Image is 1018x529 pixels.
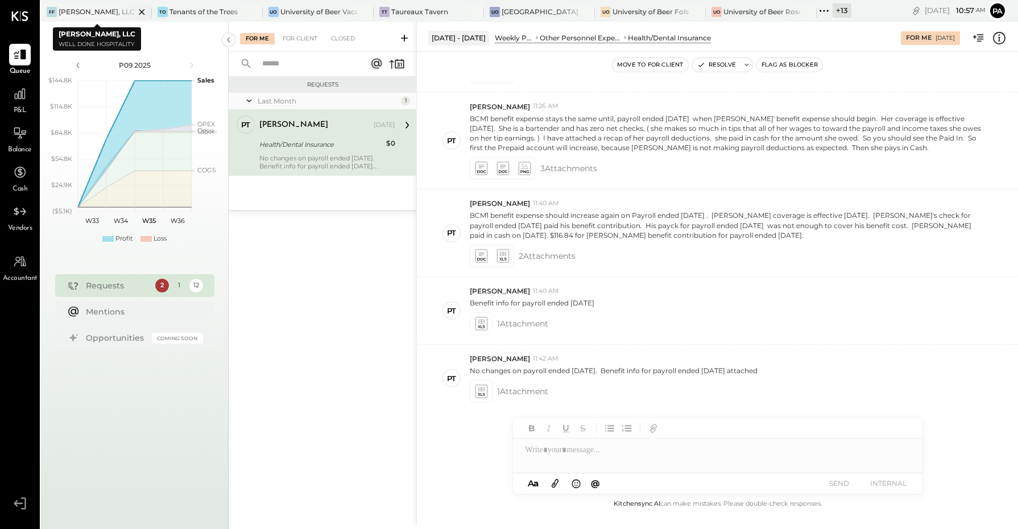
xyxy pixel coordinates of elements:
button: INTERNAL [866,476,911,491]
text: OPEX [197,120,216,128]
span: [PERSON_NAME] [470,102,530,111]
div: For Me [906,34,932,43]
text: $54.8K [51,155,72,163]
div: Health/Dental Insurance [628,33,711,43]
span: Balance [8,145,32,155]
div: Coming Soon [152,333,203,344]
button: SEND [817,476,862,491]
span: Accountant [3,274,38,284]
button: Underline [558,421,573,436]
button: Flag as Blocker [757,58,822,72]
div: PT [447,228,456,238]
div: FF [47,7,57,17]
div: [PERSON_NAME], LLC [59,7,135,16]
text: $84.8K [51,129,72,137]
span: @ [591,478,600,489]
button: Ordered List [619,421,634,436]
a: Queue [1,44,39,77]
text: W34 [113,217,128,225]
div: Uo [711,7,722,17]
p: BCM1 benefit expense should increase again on Payroll ended [DATE] . [PERSON_NAME] coverage is ef... [470,210,982,239]
span: 11:42 AM [533,354,558,363]
div: PT [447,135,456,146]
button: Aa [524,477,543,490]
text: $144.8K [48,76,72,84]
button: Italic [541,421,556,436]
div: Requests [86,280,150,291]
div: [GEOGRAPHIC_DATA][US_STATE] [502,7,578,16]
div: P09 2025 [86,60,183,70]
div: 2 [155,279,169,292]
span: 11:40 AM [533,287,559,296]
button: Resolve [693,58,740,72]
div: Requests [234,81,411,89]
div: TT [379,7,390,17]
span: 11:40 AM [533,199,559,208]
p: Benefit info for payroll ended [DATE] [470,298,594,308]
a: Balance [1,122,39,155]
button: Add URL [646,421,661,436]
p: No changes on payroll ended [DATE]. Benefit info for payroll ended [DATE] attached [470,366,758,375]
span: 11:26 AM [533,102,558,111]
text: W35 [142,217,156,225]
div: Taureaux Tavern [391,7,448,16]
div: Mentions [86,306,197,317]
div: copy link [911,5,922,16]
button: Strikethrough [576,421,590,436]
div: $0 [386,138,395,149]
div: Tenants of the Trees [169,7,238,16]
div: For Client [277,33,323,44]
div: 1 [172,279,186,292]
text: Sales [197,76,214,84]
span: Vendors [8,224,32,234]
div: [DATE] [374,121,395,130]
text: W33 [85,217,99,225]
div: + 13 [833,3,851,18]
div: PT [447,305,456,316]
span: 2 Attachment s [519,245,576,267]
div: 12 [189,279,203,292]
span: P&L [14,106,27,116]
text: Occu... [197,126,217,134]
div: Weekly P&L [495,33,534,43]
span: 3 Attachment s [540,157,597,180]
div: [DATE] [925,5,986,16]
div: Opportunities [86,332,146,344]
div: [DATE] [936,34,955,42]
span: 1 Attachment [497,312,548,335]
button: @ [587,476,603,490]
button: Bold [524,421,539,436]
p: Well Done Hospitality [59,40,135,49]
text: Labor [197,127,214,135]
div: Loss [154,234,167,243]
div: PT [447,373,456,384]
div: PT [241,119,250,130]
span: [PERSON_NAME] [470,354,530,363]
div: Health/Dental Insurance [259,139,383,150]
a: P&L [1,83,39,116]
div: 1 [401,96,410,105]
text: $114.8K [50,102,72,110]
p: BCM1 benefit expense stays the same until, payroll ended [DATE] when [PERSON_NAME]' benefit expen... [470,114,982,153]
div: Profit [115,234,133,243]
text: COGS [197,166,216,174]
div: University of Beer Folsom [613,7,689,16]
a: Accountant [1,251,39,284]
text: W36 [170,217,184,225]
div: Uo [268,7,279,17]
button: Move to for client [613,58,688,72]
div: Closed [325,33,361,44]
div: No changes on payroll ended [DATE]. Benefit info for payroll ended [DATE] attached [259,154,395,170]
span: [PERSON_NAME] [470,199,530,208]
button: Unordered List [602,421,617,436]
div: University of Beer Vacaville [280,7,357,16]
text: $24.9K [51,181,72,189]
span: Cash [13,184,27,195]
span: [PERSON_NAME] [470,286,530,296]
div: [DATE] - [DATE] [428,31,489,45]
span: 1 Attachment [497,380,548,403]
div: Last Month [258,96,398,106]
text: ($5.1K) [52,207,72,215]
div: Other Personnel Expense [540,33,622,43]
button: Pa [988,2,1007,20]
